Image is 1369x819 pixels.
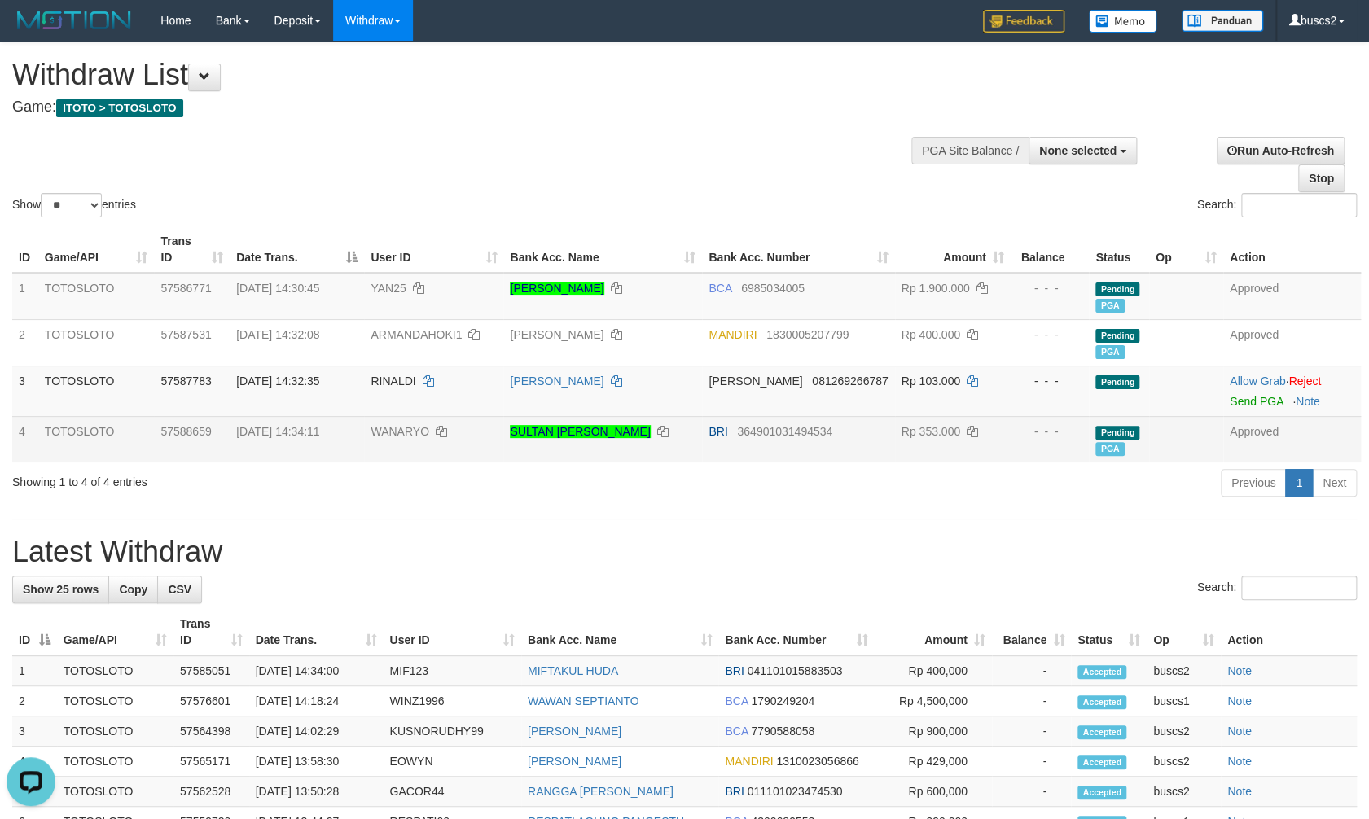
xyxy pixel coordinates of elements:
[173,609,249,655] th: Trans ID: activate to sort column ascending
[364,226,503,273] th: User ID: activate to sort column ascending
[1017,423,1083,440] div: - - -
[12,747,57,777] td: 4
[1147,609,1221,655] th: Op: activate to sort column ascending
[1095,282,1139,296] span: Pending
[56,99,183,117] span: ITOTO > TOTOSLOTO
[1017,373,1083,389] div: - - -
[38,416,155,462] td: TOTOSLOTO
[1089,226,1149,273] th: Status
[371,374,415,388] span: RINALDI
[875,747,992,777] td: Rp 429,000
[725,694,748,707] span: BCA
[503,226,702,273] th: Bank Acc. Name: activate to sort column ascending
[528,664,618,677] a: MIFTAKUL HUDA
[371,425,429,438] span: WANARYO
[992,716,1071,747] td: -
[1223,319,1361,366] td: Approved
[1197,576,1357,600] label: Search:
[875,777,992,807] td: Rp 600,000
[1147,747,1221,777] td: buscs2
[895,226,1011,273] th: Amount: activate to sort column ascending
[751,725,814,738] span: Copy 7790588058 to clipboard
[875,716,992,747] td: Rp 900,000
[1285,469,1313,497] a: 1
[12,99,897,116] h4: Game:
[510,282,603,295] a: [PERSON_NAME]
[384,686,521,716] td: WINZ1996
[57,655,173,686] td: TOTOSLOTO
[902,374,960,388] span: Rp 103.000
[57,716,173,747] td: TOTOSLOTO
[1071,609,1147,655] th: Status: activate to sort column ascending
[119,583,147,596] span: Copy
[992,747,1071,777] td: -
[1095,299,1124,313] span: Marked by buscs2
[1077,725,1126,739] span: Accepted
[230,226,364,273] th: Date Trans.: activate to sort column descending
[1147,777,1221,807] td: buscs2
[1223,366,1361,416] td: ·
[1077,786,1126,799] span: Accepted
[725,664,744,677] span: BRI
[384,655,521,686] td: MIF123
[173,686,249,716] td: 57576601
[371,282,406,295] span: YAN25
[249,655,384,686] td: [DATE] 14:34:00
[371,328,462,341] span: ARMANDAHOKI1
[160,374,211,388] span: 57587783
[173,716,249,747] td: 57564398
[875,655,992,686] td: Rp 400,000
[992,777,1071,807] td: -
[725,725,748,738] span: BCA
[12,366,38,416] td: 3
[249,686,384,716] td: [DATE] 14:18:24
[12,467,558,490] div: Showing 1 to 4 of 4 entries
[38,273,155,320] td: TOTOSLOTO
[1197,193,1357,217] label: Search:
[751,694,814,707] span: Copy 1790249204 to clipboard
[1230,374,1285,388] a: Allow Grab
[249,777,384,807] td: [DATE] 13:50:28
[38,226,155,273] th: Game/API: activate to sort column ascending
[725,755,773,768] span: MANDIRI
[748,785,843,798] span: Copy 011101023474530 to clipboard
[1288,374,1321,388] a: Reject
[1017,280,1083,296] div: - - -
[236,425,319,438] span: [DATE] 14:34:11
[173,655,249,686] td: 57585051
[1296,395,1320,408] a: Note
[992,655,1071,686] td: -
[12,686,57,716] td: 2
[249,747,384,777] td: [DATE] 13:58:30
[510,328,603,341] a: [PERSON_NAME]
[154,226,230,273] th: Trans ID: activate to sort column ascending
[157,576,202,603] a: CSV
[1149,226,1223,273] th: Op: activate to sort column ascending
[1147,716,1221,747] td: buscs2
[1217,137,1345,164] a: Run Auto-Refresh
[1227,694,1252,707] a: Note
[1039,144,1117,157] span: None selected
[812,374,888,388] span: Copy 081269266787 to clipboard
[1312,469,1357,497] a: Next
[983,10,1064,33] img: Feedback.jpg
[1011,226,1090,273] th: Balance
[528,694,639,707] a: WAWAN SEPTIANTO
[168,583,191,596] span: CSV
[384,716,521,747] td: KUSNORUDHY99
[709,425,727,438] span: BRI
[249,716,384,747] td: [DATE] 14:02:29
[12,655,57,686] td: 1
[384,747,521,777] td: EOWYN
[12,8,136,33] img: MOTION_logo.png
[1095,442,1124,456] span: PGA
[160,425,211,438] span: 57588659
[1095,375,1139,389] span: Pending
[12,319,38,366] td: 2
[12,416,38,462] td: 4
[57,747,173,777] td: TOTOSLOTO
[57,686,173,716] td: TOTOSLOTO
[12,716,57,747] td: 3
[1223,226,1361,273] th: Action
[12,273,38,320] td: 1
